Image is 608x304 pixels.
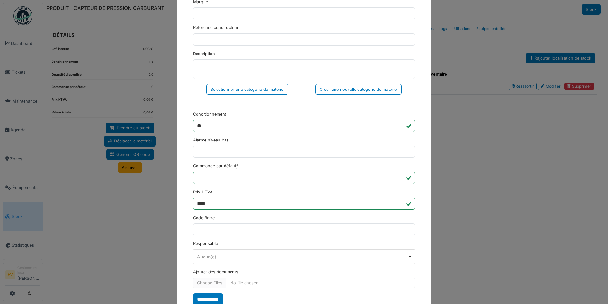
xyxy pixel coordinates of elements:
abbr: Requis [236,163,238,168]
label: Description [193,51,215,57]
div: Créer une nouvelle catégorie de matériel [315,84,402,95]
label: Conditionnement [193,111,226,117]
div: Sélectionner une catégorie de matériel [206,84,288,95]
label: Commande par défaut [193,163,238,169]
label: Prix HTVA [193,189,213,195]
label: Alarme niveau bas [193,137,229,143]
label: Responsable [193,241,218,247]
div: Aucun(e) [197,253,407,260]
label: Référence constructeur [193,25,238,31]
label: Ajouter des documents [193,269,238,275]
label: Code Barre [193,215,215,221]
